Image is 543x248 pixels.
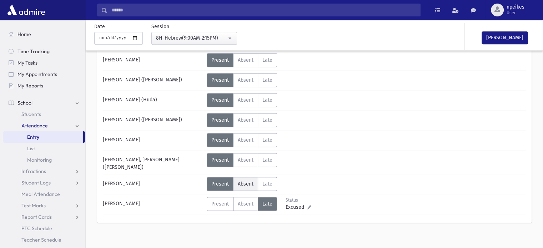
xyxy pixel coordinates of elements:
div: [PERSON_NAME] [99,197,207,211]
span: Late [262,137,272,143]
span: Late [262,77,272,83]
span: Present [211,201,229,207]
span: Test Marks [21,202,46,209]
div: AttTypes [207,153,277,167]
span: Late [262,117,272,123]
div: AttTypes [207,133,277,147]
div: [PERSON_NAME], [PERSON_NAME] ([PERSON_NAME]) [99,153,207,171]
a: PTC Schedule [3,223,85,234]
span: Late [262,57,272,63]
span: Teacher Schedule [21,237,61,243]
button: 8H-Hebrew(9:00AM-2:15PM) [151,32,237,45]
span: Late [262,181,272,187]
span: Students [21,111,41,117]
a: Attendance [3,120,85,131]
label: Session [151,23,169,30]
span: Meal Attendance [21,191,60,197]
a: School [3,97,85,108]
span: PTC Schedule [21,225,52,232]
span: Absent [238,157,253,163]
span: Present [211,157,229,163]
span: Absent [238,117,253,123]
span: Absent [238,201,253,207]
a: Student Logs [3,177,85,188]
div: [PERSON_NAME] [99,133,207,147]
a: Meal Attendance [3,188,85,200]
span: Present [211,77,229,83]
div: Status [286,197,317,203]
span: Present [211,137,229,143]
div: [PERSON_NAME] ([PERSON_NAME]) [99,73,207,87]
div: AttTypes [207,93,277,107]
div: 8H-Hebrew(9:00AM-2:15PM) [156,34,227,42]
div: AttTypes [207,177,277,191]
span: Attendance [21,122,48,129]
a: Students [3,108,85,120]
img: AdmirePro [6,3,47,17]
span: My Tasks [17,60,37,66]
span: Present [211,181,229,187]
a: My Reports [3,80,85,91]
a: My Appointments [3,69,85,80]
a: Time Tracking [3,46,85,57]
span: Excused [286,203,307,211]
span: User [507,10,524,16]
span: Infractions [21,168,46,174]
a: Teacher Schedule [3,234,85,246]
span: Report Cards [21,214,52,220]
span: My Appointments [17,71,57,77]
span: Time Tracking [17,48,50,55]
div: AttTypes [207,73,277,87]
span: Absent [238,137,253,143]
span: Absent [238,97,253,103]
button: [PERSON_NAME] [482,31,528,44]
a: Monitoring [3,154,85,166]
span: My Reports [17,82,43,89]
span: Late [262,157,272,163]
div: [PERSON_NAME] [99,53,207,67]
span: Present [211,97,229,103]
label: Date [94,23,105,30]
span: Present [211,57,229,63]
a: Home [3,29,85,40]
div: AttTypes [207,113,277,127]
div: [PERSON_NAME] ([PERSON_NAME]) [99,113,207,127]
span: School [17,100,32,106]
span: Absent [238,57,253,63]
span: npeikes [507,4,524,10]
a: Infractions [3,166,85,177]
span: Late [262,201,272,207]
div: [PERSON_NAME] (Huda) [99,93,207,107]
span: Home [17,31,31,37]
span: Entry [27,134,39,140]
a: Entry [3,131,83,143]
span: Late [262,97,272,103]
span: List [27,145,35,152]
span: Absent [238,181,253,187]
span: Monitoring [27,157,52,163]
div: [PERSON_NAME] [99,177,207,191]
div: AttTypes [207,197,277,211]
span: Absent [238,77,253,83]
a: List [3,143,85,154]
a: Test Marks [3,200,85,211]
a: Report Cards [3,211,85,223]
span: Student Logs [21,179,51,186]
div: AttTypes [207,53,277,67]
a: My Tasks [3,57,85,69]
span: Present [211,117,229,123]
input: Search [107,4,420,16]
